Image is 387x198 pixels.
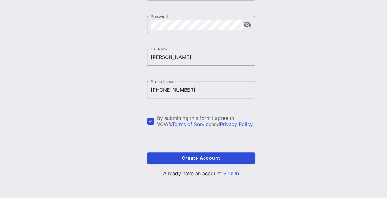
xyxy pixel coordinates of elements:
button: append icon [244,22,251,28]
p: Already have an account? [147,170,255,177]
a: Terms of Service [172,121,211,127]
label: Full Name [151,47,168,51]
label: Password [151,14,168,19]
div: By submitting this form I agree to VOW’s and . [157,115,255,127]
span: Create Account [152,155,250,160]
a: Sign In [223,170,239,176]
a: Privacy Policy [220,121,252,127]
label: Phone Number [151,79,177,84]
button: Create Account [147,152,255,164]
